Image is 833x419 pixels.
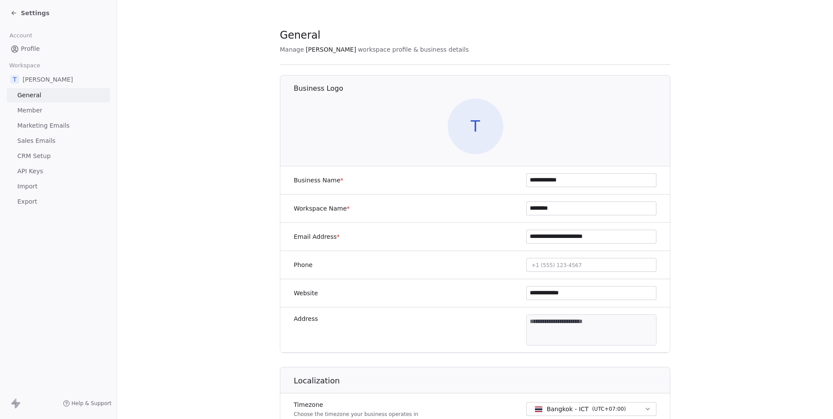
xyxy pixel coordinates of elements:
[294,376,671,386] h1: Localization
[17,121,69,130] span: Marketing Emails
[294,400,418,409] label: Timezone
[526,258,656,272] button: +1 (555) 123-4567
[17,197,37,206] span: Export
[17,91,41,100] span: General
[23,75,73,84] span: [PERSON_NAME]
[306,45,356,54] span: [PERSON_NAME]
[7,42,110,56] a: Profile
[17,106,43,115] span: Member
[294,411,418,418] p: Choose the timezone your business operates in
[280,29,321,42] span: General
[294,289,318,297] label: Website
[17,152,51,161] span: CRM Setup
[531,262,582,268] span: +1 (555) 123-4567
[294,314,318,323] label: Address
[294,232,340,241] label: Email Address
[7,103,110,118] a: Member
[7,179,110,194] a: Import
[10,9,49,17] a: Settings
[526,402,656,416] button: Bangkok - ICT(UTC+07:00)
[7,149,110,163] a: CRM Setup
[294,84,671,93] h1: Business Logo
[10,75,19,84] span: T
[358,45,469,54] span: workspace profile & business details
[63,400,112,407] a: Help & Support
[17,167,43,176] span: API Keys
[72,400,112,407] span: Help & Support
[6,59,44,72] span: Workspace
[17,136,56,145] span: Sales Emails
[7,195,110,209] a: Export
[448,99,503,154] span: T
[6,29,36,42] span: Account
[21,9,49,17] span: Settings
[592,405,626,413] span: ( UTC+07:00 )
[21,44,40,53] span: Profile
[7,119,110,133] a: Marketing Emails
[547,405,589,413] span: Bangkok - ICT
[7,134,110,148] a: Sales Emails
[280,45,304,54] span: Manage
[294,204,350,213] label: Workspace Name
[294,261,312,269] label: Phone
[7,88,110,102] a: General
[294,176,344,185] label: Business Name
[7,164,110,178] a: API Keys
[17,182,37,191] span: Import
